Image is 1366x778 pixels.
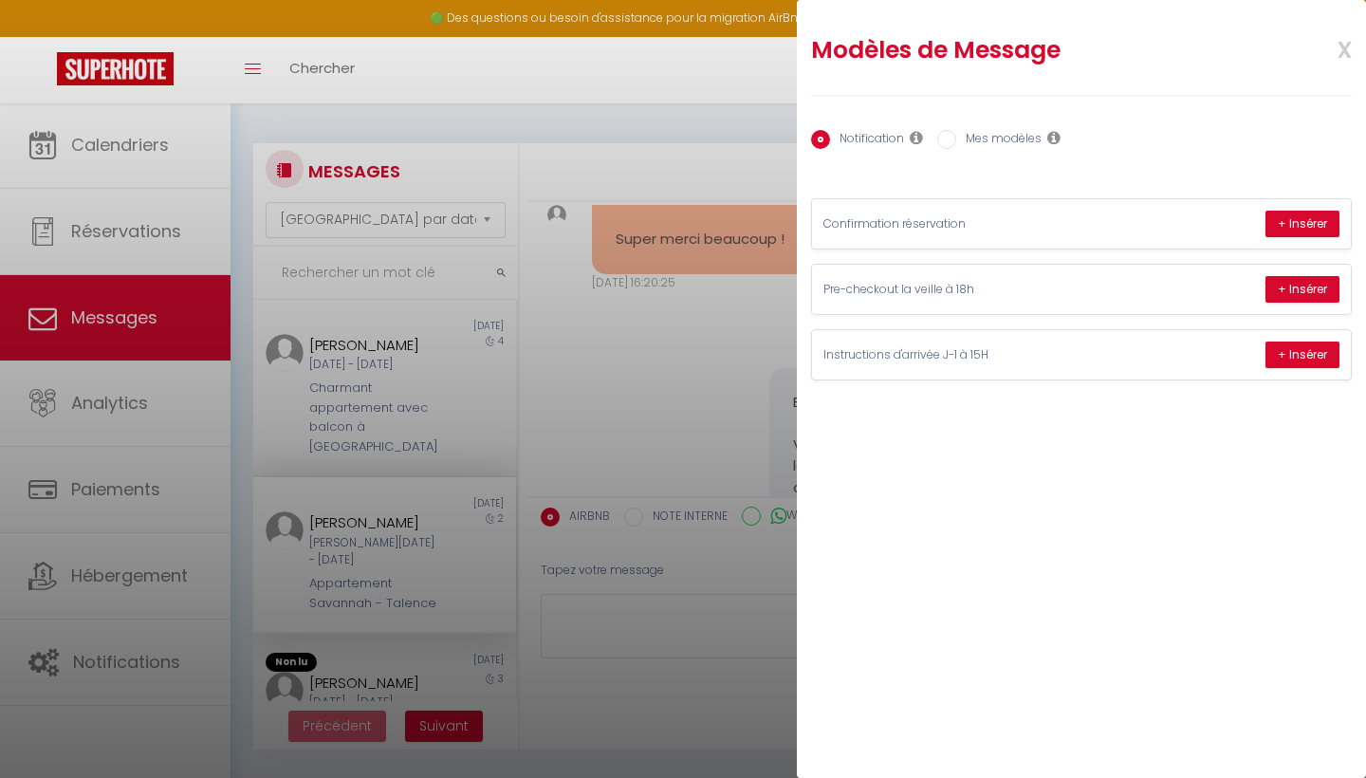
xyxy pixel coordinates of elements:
[830,130,904,151] label: Notification
[823,215,1108,233] p: Confirmation réservation
[823,281,1108,299] p: Pre-checkout la veille à 18h
[1265,342,1339,368] button: + Insérer
[1047,130,1061,145] i: Les modèles généraux sont visibles par vous et votre équipe
[910,130,923,145] i: Les notifications sont visibles par toi et ton équipe
[1292,26,1352,70] span: x
[823,346,1108,364] p: Instructions d'arrivée J-1 à 15H
[1265,276,1339,303] button: + Insérer
[1265,211,1339,237] button: + Insérer
[811,35,1253,65] h2: Modèles de Message
[956,130,1042,151] label: Mes modèles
